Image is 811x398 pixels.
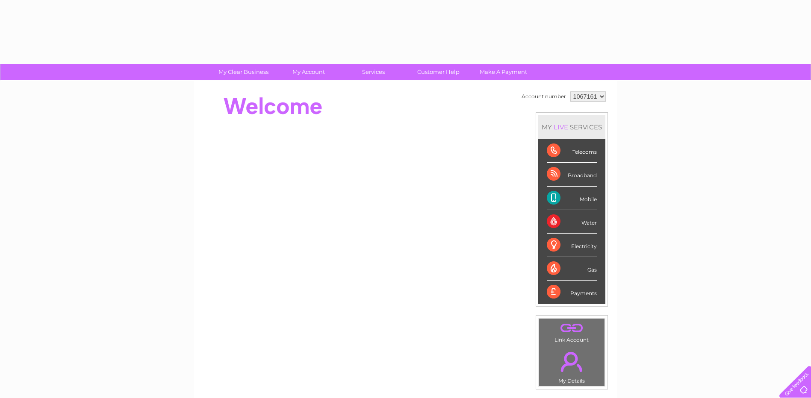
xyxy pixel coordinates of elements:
[547,139,597,163] div: Telecoms
[541,347,602,377] a: .
[468,64,539,80] a: Make A Payment
[547,187,597,210] div: Mobile
[208,64,279,80] a: My Clear Business
[547,257,597,281] div: Gas
[541,321,602,336] a: .
[547,210,597,234] div: Water
[538,115,605,139] div: MY SERVICES
[273,64,344,80] a: My Account
[338,64,409,80] a: Services
[403,64,474,80] a: Customer Help
[552,123,570,131] div: LIVE
[519,89,568,104] td: Account number
[547,234,597,257] div: Electricity
[547,163,597,186] div: Broadband
[539,345,605,386] td: My Details
[539,318,605,345] td: Link Account
[547,281,597,304] div: Payments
